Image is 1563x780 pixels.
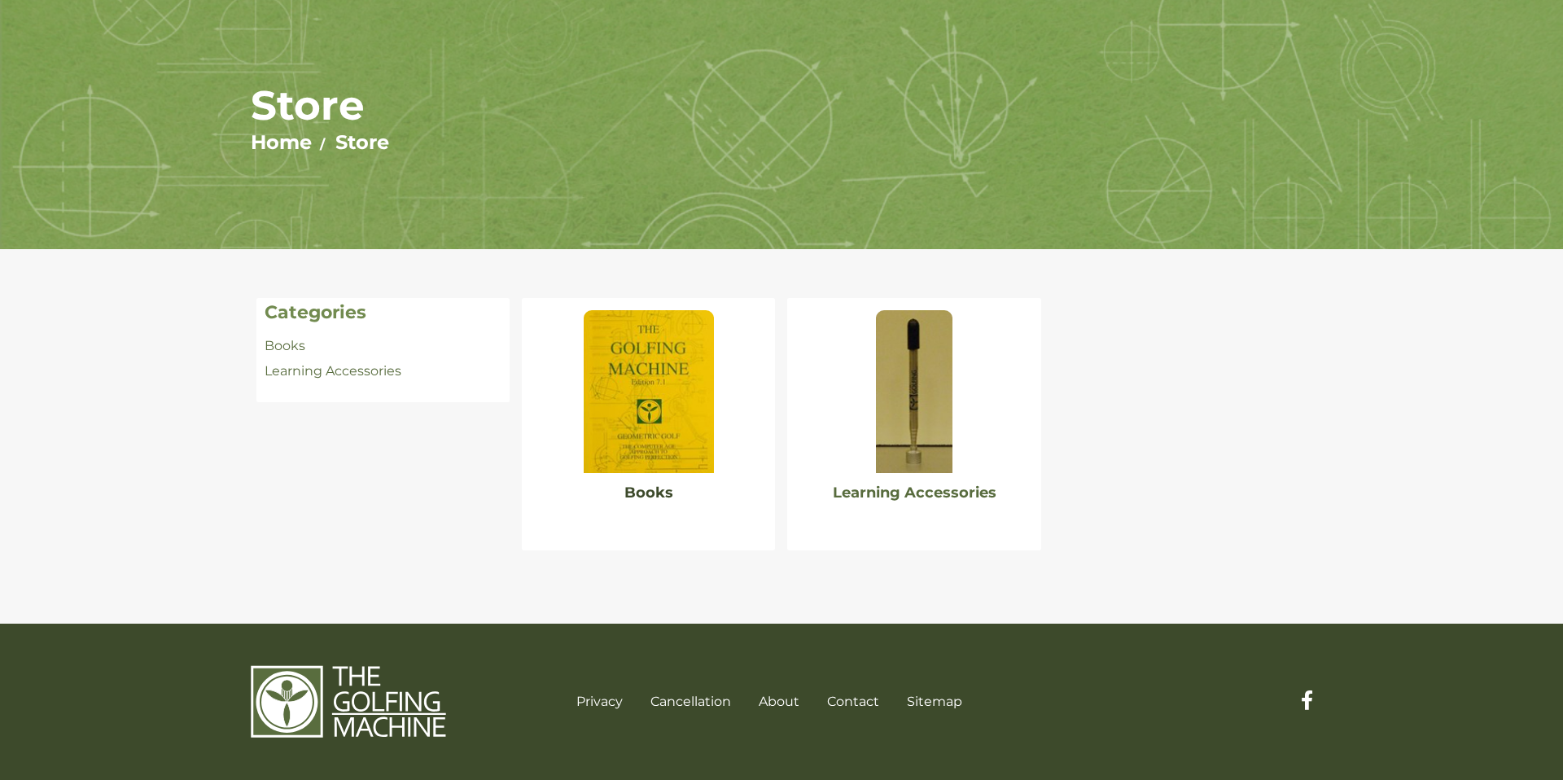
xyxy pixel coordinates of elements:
[265,338,305,353] a: Books
[251,130,312,154] a: Home
[265,363,401,379] a: Learning Accessories
[907,694,962,709] a: Sitemap
[251,81,1313,130] h1: Store
[759,694,799,709] a: About
[833,484,996,502] a: Learning Accessories
[624,484,673,502] a: Books
[827,694,879,709] a: Contact
[265,302,501,323] h4: Categories
[650,694,731,709] a: Cancellation
[251,664,446,739] img: The Golfing Machine
[576,694,623,709] a: Privacy
[335,130,389,154] a: Store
